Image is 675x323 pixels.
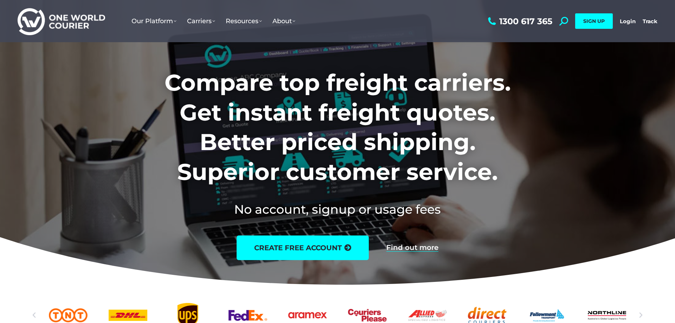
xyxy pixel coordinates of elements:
span: Our Platform [131,17,176,25]
a: About [267,10,301,32]
span: Resources [226,17,262,25]
a: Our Platform [126,10,182,32]
h1: Compare top freight carriers. Get instant freight quotes. Better priced shipping. Superior custom... [118,68,557,187]
span: About [272,17,295,25]
a: create free account [237,235,369,260]
a: Find out more [386,244,438,252]
a: Resources [220,10,267,32]
a: Carriers [182,10,220,32]
img: One World Courier [18,7,105,35]
span: Carriers [187,17,215,25]
a: SIGN UP [575,13,613,29]
a: 1300 617 365 [486,17,552,26]
a: Track [643,18,657,25]
a: Login [620,18,636,25]
h2: No account, signup or usage fees [118,201,557,218]
span: SIGN UP [583,18,605,24]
